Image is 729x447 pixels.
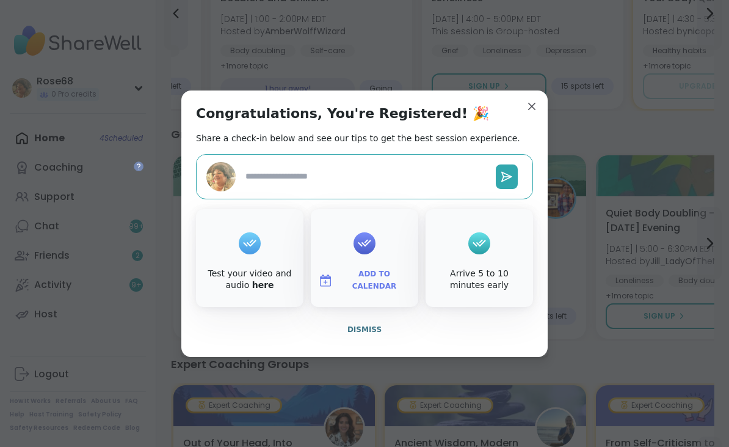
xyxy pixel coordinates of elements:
[196,105,489,122] h1: Congratulations, You're Registered! 🎉
[313,268,416,294] button: Add to Calendar
[134,161,143,171] iframe: Spotlight
[206,162,236,191] img: Rose68
[347,325,382,334] span: Dismiss
[198,268,301,292] div: Test your video and audio
[428,268,531,292] div: Arrive 5 to 10 minutes early
[338,268,411,292] span: Add to Calendar
[252,280,274,290] a: here
[318,273,333,288] img: ShareWell Logomark
[196,132,520,144] h2: Share a check-in below and see our tips to get the best session experience.
[196,317,533,342] button: Dismiss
